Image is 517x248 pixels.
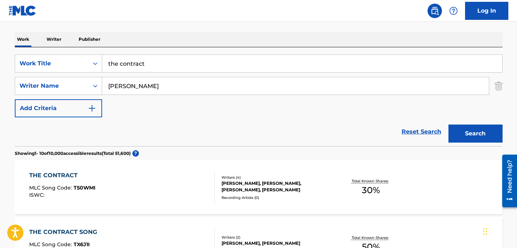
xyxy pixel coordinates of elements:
[222,180,330,193] div: [PERSON_NAME], [PERSON_NAME], [PERSON_NAME], [PERSON_NAME]
[222,175,330,180] div: Writers ( 4 )
[9,5,36,16] img: MLC Logo
[222,240,330,247] div: [PERSON_NAME], [PERSON_NAME]
[362,184,380,197] span: 30 %
[398,124,445,140] a: Reset Search
[74,184,96,191] span: T50WMI
[428,4,442,18] a: Public Search
[446,4,461,18] div: Help
[448,125,503,143] button: Search
[481,213,517,248] iframe: Chat Widget
[88,104,96,113] img: 9d2ae6d4665cec9f34b9.svg
[15,32,31,47] p: Work
[449,6,458,15] img: help
[15,55,503,146] form: Search Form
[29,228,101,236] div: THE CONTRACT SONG
[222,235,330,240] div: Writers ( 2 )
[222,195,330,200] div: Recording Artists ( 0 )
[74,241,90,248] span: TX6J1I
[495,77,503,95] img: Delete Criterion
[430,6,439,15] img: search
[29,184,74,191] span: MLC Song Code :
[352,178,390,184] p: Total Known Shares:
[15,160,503,214] a: THE CONTRACTMLC Song Code:T50WMIISWC:Writers (4)[PERSON_NAME], [PERSON_NAME], [PERSON_NAME], [PER...
[497,152,517,210] iframe: Resource Center
[483,221,487,242] div: Drag
[29,192,46,198] span: ISWC :
[19,82,84,90] div: Writer Name
[465,2,508,20] a: Log In
[352,235,390,240] p: Total Known Shares:
[15,150,131,157] p: Showing 1 - 10 of 10,000 accessible results (Total 51,600 )
[29,241,74,248] span: MLC Song Code :
[132,150,139,157] span: ?
[29,171,96,180] div: THE CONTRACT
[19,59,84,68] div: Work Title
[76,32,102,47] p: Publisher
[15,99,102,117] button: Add Criteria
[44,32,63,47] p: Writer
